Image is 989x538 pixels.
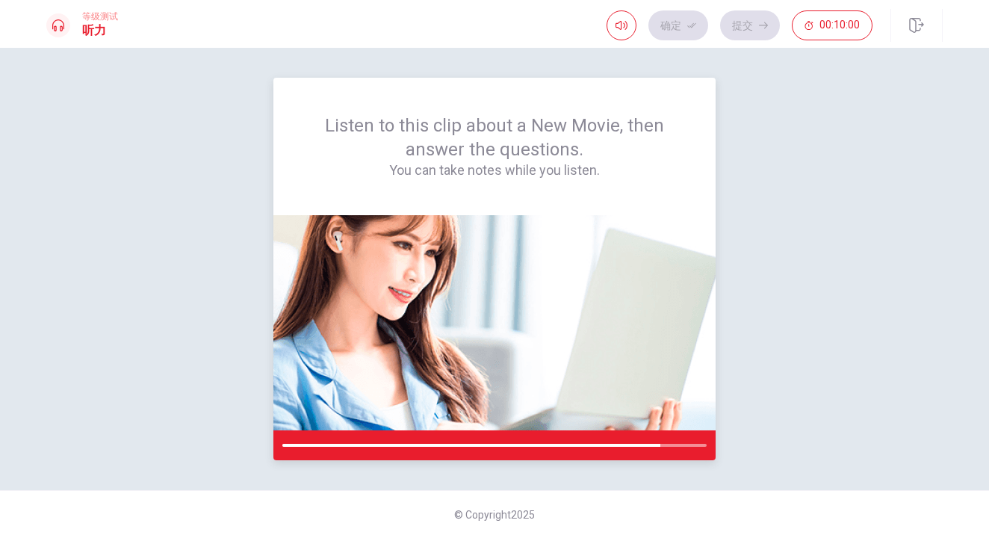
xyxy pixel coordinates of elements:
button: 00:10:00 [792,10,872,40]
img: passage image [273,215,716,430]
span: 00:10:00 [819,19,860,31]
div: Listen to this clip about a New Movie, then answer the questions. [309,114,680,179]
h1: 听力 [82,22,118,40]
span: 等级测试 [82,11,118,22]
h4: You can take notes while you listen. [309,161,680,179]
span: © Copyright 2025 [454,509,535,521]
